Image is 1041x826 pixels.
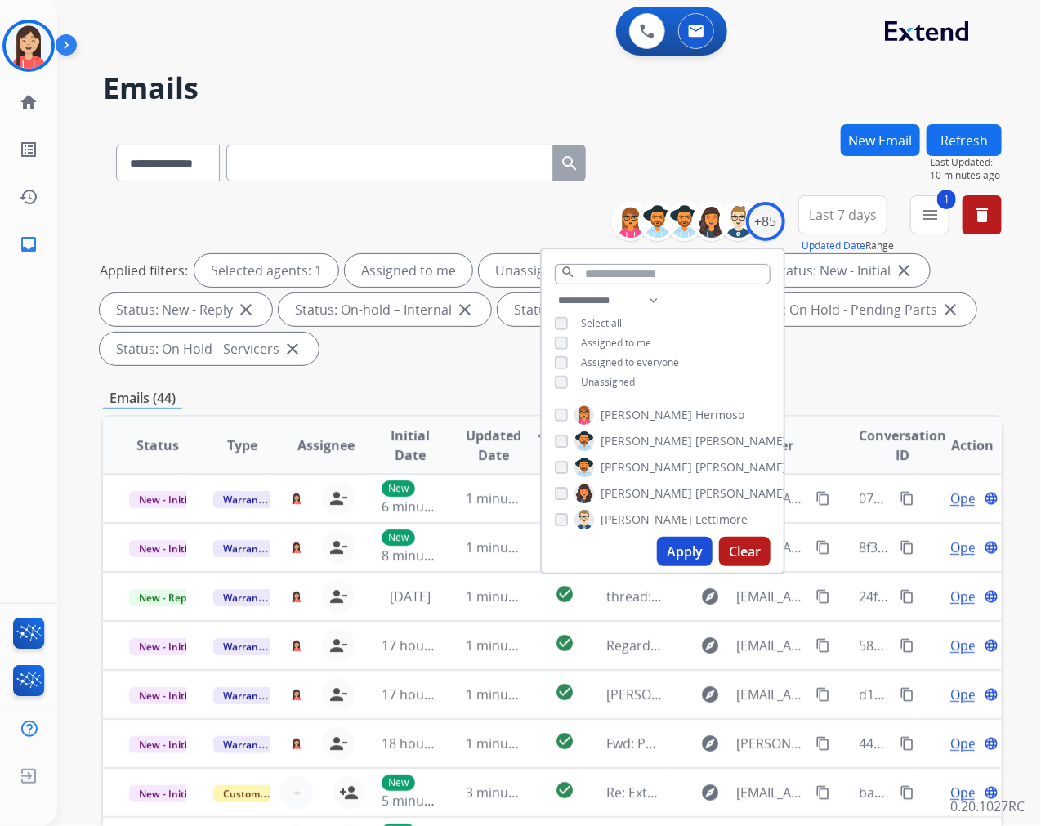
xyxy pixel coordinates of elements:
[984,540,999,555] mat-icon: language
[601,407,692,423] span: [PERSON_NAME]
[213,638,297,655] span: Warranty Ops
[601,511,692,528] span: [PERSON_NAME]
[19,140,38,159] mat-icon: list_alt
[757,254,930,287] div: Status: New - Initial
[103,72,1002,105] h2: Emails
[815,785,830,800] mat-icon: content_copy
[737,685,806,704] span: [EMAIL_ADDRESS][DOMAIN_NAME]
[382,529,415,546] p: New
[581,355,679,369] span: Assigned to everyone
[815,687,830,702] mat-icon: content_copy
[746,202,785,241] div: +85
[129,589,203,606] span: New - Reply
[984,491,999,506] mat-icon: language
[950,734,984,753] span: Open
[894,261,914,280] mat-icon: close
[100,333,319,365] div: Status: On Hold - Servicers
[467,426,522,465] span: Updated Date
[918,417,1002,474] th: Action
[556,731,575,751] mat-icon: check_circle
[581,375,635,389] span: Unassigned
[291,591,302,603] img: agent-avatar
[467,685,547,703] span: 1 minute ago
[328,538,348,557] mat-icon: person_remove
[719,537,771,566] button: Clear
[291,640,302,652] img: agent-avatar
[841,124,920,156] button: New Email
[815,638,830,653] mat-icon: content_copy
[382,426,439,465] span: Initial Date
[727,293,976,326] div: Status: On Hold - Pending Parts
[467,784,554,801] span: 3 minutes ago
[283,339,302,359] mat-icon: close
[701,685,721,704] mat-icon: explore
[560,154,579,173] mat-icon: search
[382,547,469,565] span: 8 minutes ago
[950,538,984,557] span: Open
[860,426,947,465] span: Conversation ID
[950,797,1025,816] p: 0.20.1027RC
[950,783,984,802] span: Open
[227,435,257,455] span: Type
[701,734,721,753] mat-icon: explore
[328,685,348,704] mat-icon: person_remove
[606,685,708,703] span: [PERSON_NAME]
[695,433,787,449] span: [PERSON_NAME]
[695,459,787,476] span: [PERSON_NAME]
[556,633,575,653] mat-icon: check_circle
[815,540,830,555] mat-icon: content_copy
[279,293,491,326] div: Status: On-hold – Internal
[606,636,854,654] span: Regarding correction to warranty status
[213,687,297,704] span: Warranty Ops
[809,212,877,218] span: Last 7 days
[291,738,302,750] img: agent-avatar
[129,736,205,753] span: New - Initial
[900,638,914,653] mat-icon: content_copy
[972,205,992,225] mat-icon: delete
[100,293,272,326] div: Status: New - Reply
[940,300,960,319] mat-icon: close
[293,783,301,802] span: +
[291,493,302,505] img: agent-avatar
[601,485,692,502] span: [PERSON_NAME]
[382,480,415,497] p: New
[900,491,914,506] mat-icon: content_copy
[984,638,999,653] mat-icon: language
[606,587,826,605] span: thread::tm5z4NfFAji75yPfGHZZ3jk:: ]
[556,682,575,702] mat-icon: check_circle
[737,636,806,655] span: [EMAIL_ADDRESS][DOMAIN_NAME]
[382,498,469,516] span: 6 minutes ago
[103,388,182,409] p: Emails (44)
[382,636,462,654] span: 17 hours ago
[556,584,575,604] mat-icon: check_circle
[129,638,205,655] span: New - Initial
[984,736,999,751] mat-icon: language
[535,426,555,445] mat-icon: arrow_downward
[950,685,984,704] span: Open
[950,636,984,655] span: Open
[737,587,806,606] span: [EMAIL_ADDRESS][DOMAIN_NAME]
[798,195,887,234] button: Last 7 days
[236,300,256,319] mat-icon: close
[467,734,547,752] span: 1 minute ago
[930,169,1002,182] span: 10 minutes ago
[467,587,547,605] span: 1 minute ago
[910,195,949,234] button: 1
[581,336,651,350] span: Assigned to me
[695,485,787,502] span: [PERSON_NAME]
[136,435,179,455] span: Status
[129,687,205,704] span: New - Initial
[695,511,748,528] span: Lettimore
[937,190,956,209] span: 1
[900,540,914,555] mat-icon: content_copy
[280,776,313,809] button: +
[328,636,348,655] mat-icon: person_remove
[129,491,205,508] span: New - Initial
[900,589,914,604] mat-icon: content_copy
[129,540,205,557] span: New - Initial
[100,261,188,280] p: Applied filters:
[920,205,940,225] mat-icon: menu
[467,636,547,654] span: 1 minute ago
[479,254,584,287] div: Unassigned
[345,254,472,287] div: Assigned to me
